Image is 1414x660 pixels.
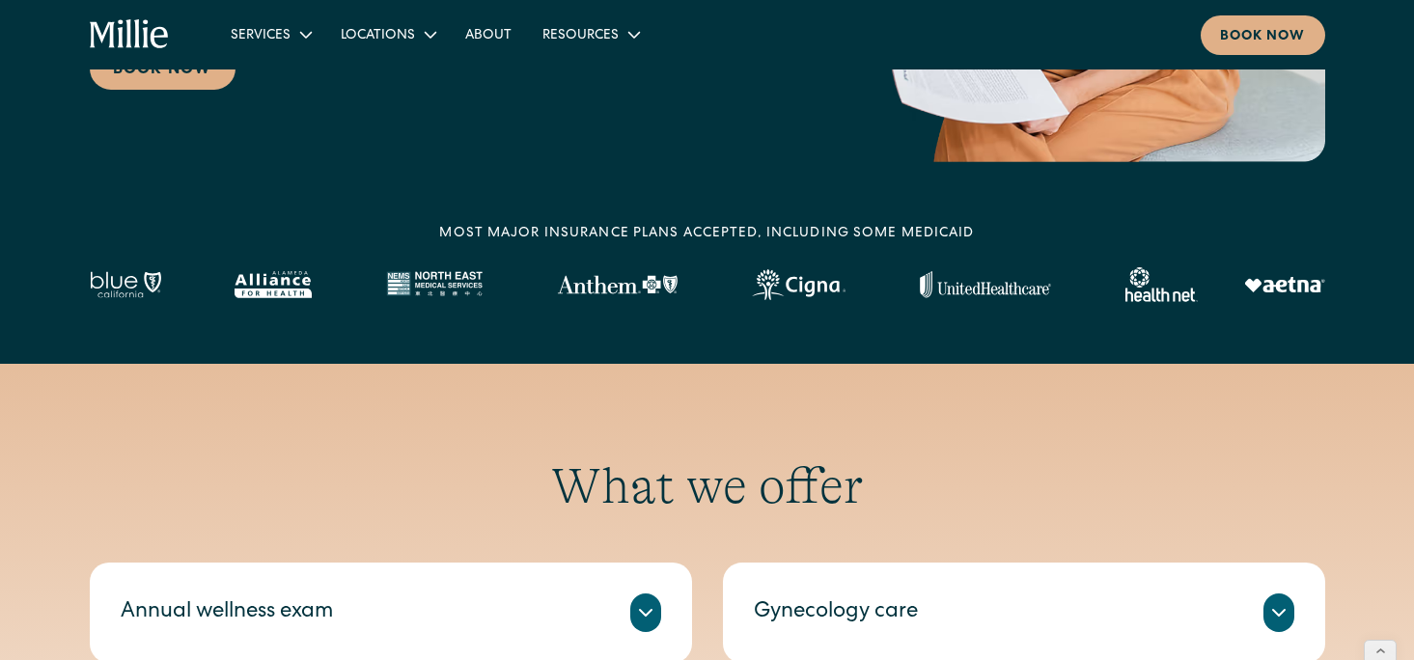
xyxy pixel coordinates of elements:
[1220,27,1306,47] div: Book now
[450,18,527,50] a: About
[1244,277,1325,292] img: Aetna logo
[231,26,291,46] div: Services
[754,597,918,629] div: Gynecology care
[341,26,415,46] div: Locations
[90,19,170,50] a: home
[752,269,846,300] img: Cigna logo
[920,271,1051,298] img: United Healthcare logo
[557,275,678,294] img: Anthem Logo
[90,271,161,298] img: Blue California logo
[527,18,653,50] div: Resources
[386,271,483,298] img: North East Medical Services logo
[215,18,325,50] div: Services
[439,224,974,244] div: MOST MAJOR INSURANCE PLANS ACCEPTED, INCLUDING some MEDICAID
[325,18,450,50] div: Locations
[90,456,1325,516] h2: What we offer
[1201,15,1325,55] a: Book now
[121,597,333,629] div: Annual wellness exam
[1125,267,1198,302] img: Healthnet logo
[542,26,619,46] div: Resources
[235,271,311,298] img: Alameda Alliance logo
